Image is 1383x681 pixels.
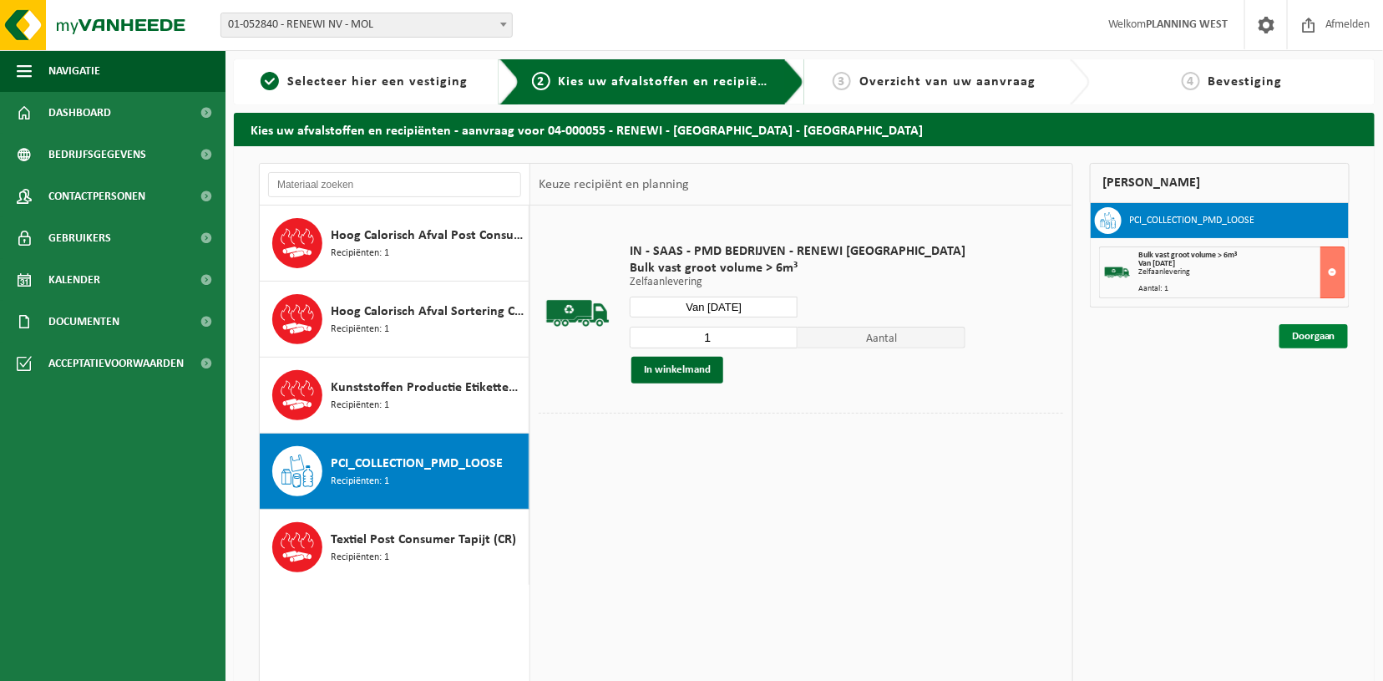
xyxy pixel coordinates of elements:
span: Selecteer hier een vestiging [287,75,468,89]
span: 3 [833,72,851,90]
span: Recipiënten: 1 [331,398,389,414]
span: Contactpersonen [48,175,145,217]
button: Kunststoffen Productie Etiketten (CR) Recipiënten: 1 [260,358,529,434]
a: Doorgaan [1279,324,1348,348]
button: Hoog Calorisch Afval Post Consumer Matrassen (CR) Recipiënten: 1 [260,206,529,282]
span: Bulk vast groot volume > 6m³ [1139,251,1238,260]
span: Documenten [48,301,119,343]
span: Kalender [48,259,100,301]
span: Hoog Calorisch Afval Sortering C&I (CR) [331,302,524,322]
input: Materiaal zoeken [268,172,521,197]
span: PCI_COLLECTION_PMD_LOOSE [331,454,503,474]
span: Recipiënten: 1 [331,246,389,262]
p: Zelfaanlevering [630,277,965,288]
h2: Kies uw afvalstoffen en recipiënten - aanvraag voor 04-000055 - RENEWI - [GEOGRAPHIC_DATA] - [GEO... [234,113,1375,145]
h3: PCI_COLLECTION_PMD_LOOSE [1130,207,1255,234]
span: Navigatie [48,50,100,92]
strong: PLANNING WEST [1146,18,1228,31]
span: Bevestiging [1208,75,1283,89]
span: Bedrijfsgegevens [48,134,146,175]
span: Recipiënten: 1 [331,322,389,338]
span: Dashboard [48,92,111,134]
button: Hoog Calorisch Afval Sortering C&I (CR) Recipiënten: 1 [260,282,529,358]
span: 1 [261,72,279,90]
div: [PERSON_NAME] [1090,163,1350,203]
a: 1Selecteer hier een vestiging [242,72,486,92]
strong: Van [DATE] [1139,259,1176,268]
div: Aantal: 1 [1139,285,1345,293]
button: PCI_COLLECTION_PMD_LOOSE Recipiënten: 1 [260,434,529,510]
button: In winkelmand [631,357,723,384]
span: Kunststoffen Productie Etiketten (CR) [331,378,524,398]
span: Gebruikers [48,217,111,259]
span: Hoog Calorisch Afval Post Consumer Matrassen (CR) [331,226,524,246]
span: 2 [532,72,550,90]
span: Bulk vast groot volume > 6m³ [630,260,965,277]
span: 01-052840 - RENEWI NV - MOL [221,13,512,37]
span: IN - SAAS - PMD BEDRIJVEN - RENEWI [GEOGRAPHIC_DATA] [630,243,965,260]
div: Zelfaanlevering [1139,268,1345,277]
span: 01-052840 - RENEWI NV - MOL [220,13,513,38]
span: Overzicht van uw aanvraag [859,75,1036,89]
span: Textiel Post Consumer Tapijt (CR) [331,530,516,550]
span: 4 [1182,72,1200,90]
input: Selecteer datum [630,297,798,318]
span: Kies uw afvalstoffen en recipiënten [559,75,788,89]
span: Aantal [798,327,965,348]
button: Textiel Post Consumer Tapijt (CR) Recipiënten: 1 [260,510,529,585]
span: Acceptatievoorwaarden [48,343,184,384]
span: Recipiënten: 1 [331,550,389,566]
div: Keuze recipiënt en planning [530,164,697,206]
span: Recipiënten: 1 [331,474,389,490]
